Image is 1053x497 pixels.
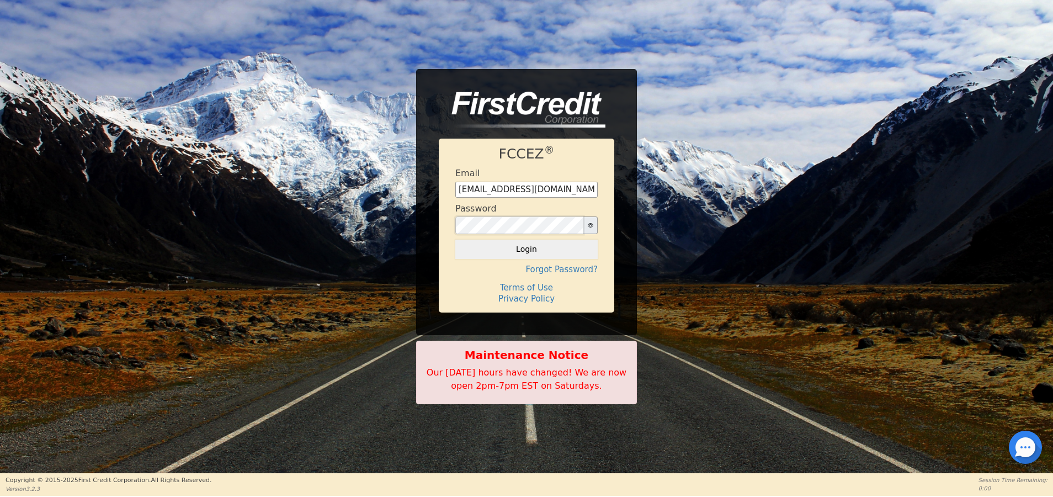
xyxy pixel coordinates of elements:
h4: Privacy Policy [455,294,598,304]
input: password [455,216,583,234]
button: Login [455,240,598,258]
span: Our [DATE] hours have changed! We are now open 2pm-7pm EST on Saturdays. [427,367,626,391]
h4: Email [455,168,480,178]
sup: ® [544,144,555,156]
b: Maintenance Notice [422,347,631,363]
p: Session Time Remaining: [978,476,1047,484]
p: Copyright © 2015- 2025 First Credit Corporation. [6,476,211,485]
h4: Forgot Password? [455,265,598,274]
p: 0:00 [978,484,1047,493]
span: All Rights Reserved. [151,477,211,484]
h4: Password [455,203,497,214]
p: Version 3.2.3 [6,485,211,493]
img: logo-CMu_cnol.png [439,92,605,128]
h4: Terms of Use [455,283,598,293]
input: Enter email [455,182,598,198]
h1: FCCEZ [455,146,598,162]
